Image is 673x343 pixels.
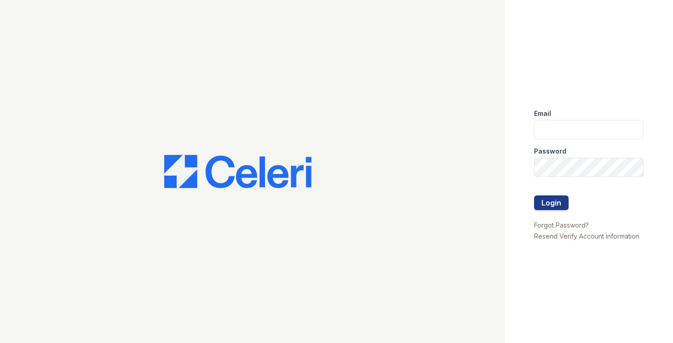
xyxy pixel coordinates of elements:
label: Email [534,109,551,118]
img: CE_Logo_Blue-a8612792a0a2168367f1c8372b55b34899dd931a85d93a1a3d3e32e68fde9ad4.png [164,155,311,188]
a: Forgot Password? [534,221,589,229]
a: Resend Verify Account Information [534,232,639,240]
button: Login [534,195,569,210]
label: Password [534,147,566,156]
